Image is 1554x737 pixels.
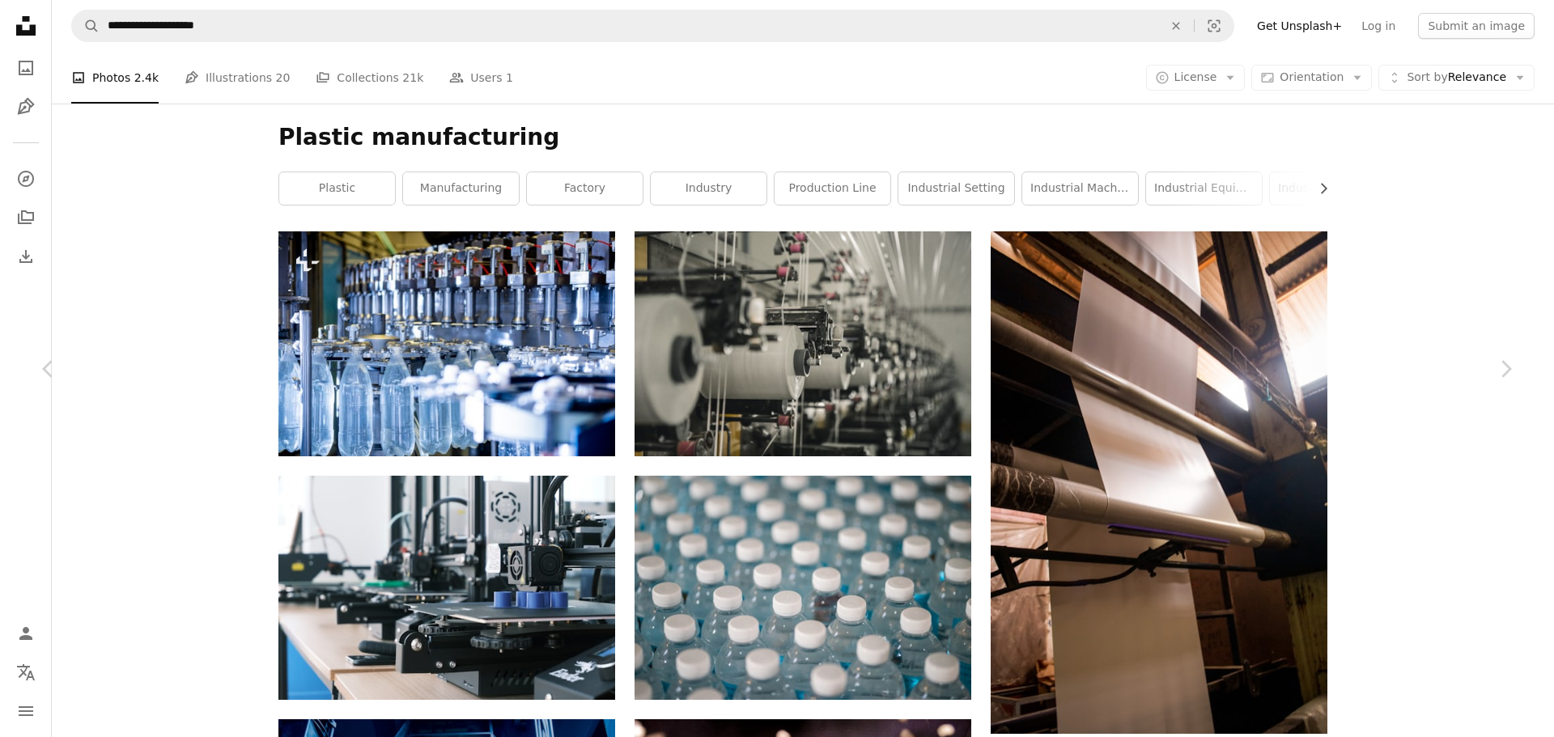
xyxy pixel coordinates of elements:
img: white plastic bottle lot [635,476,971,700]
a: Explore [10,163,42,195]
a: Users 1 [449,52,513,104]
h1: Plastic manufacturing [278,123,1327,152]
button: Visual search [1195,11,1233,41]
a: Download History [10,240,42,273]
span: 20 [276,69,291,87]
a: Collections 21k [316,52,423,104]
a: industrial machinery [1022,172,1138,205]
a: Collections [10,201,42,234]
a: Get Unsplash+ [1247,13,1352,39]
button: Language [10,656,42,688]
a: black and blue audio mixer [278,580,615,595]
span: License [1174,70,1217,83]
a: manufacturing [403,172,519,205]
button: scroll list to the right [1309,172,1327,205]
a: Automatic filling machine pours water into plastic PET bottles at modern beverage plant [278,336,615,350]
button: License [1146,65,1246,91]
a: a row of machines that are next to each other [635,336,971,350]
a: Next [1457,291,1554,447]
a: Log in [1352,13,1405,39]
a: industrial setting [898,172,1014,205]
img: Automatic filling machine pours water into plastic PET bottles at modern beverage plant [278,231,615,456]
img: a piece of white paper sitting on top of a piece of metal [991,231,1327,735]
a: plastic [279,172,395,205]
img: a row of machines that are next to each other [635,231,971,456]
button: Search Unsplash [72,11,100,41]
button: Menu [10,695,42,727]
a: industrial equipment [1146,172,1262,205]
a: Illustrations [10,91,42,123]
span: Sort by [1407,70,1447,83]
a: production line [775,172,890,205]
span: 21k [402,69,423,87]
button: Clear [1158,11,1194,41]
span: Orientation [1280,70,1344,83]
span: Relevance [1407,70,1506,86]
a: industrial production [1270,172,1386,205]
a: Log in / Sign up [10,617,42,650]
button: Orientation [1251,65,1372,91]
a: Photos [10,52,42,84]
a: industry [651,172,766,205]
button: Sort byRelevance [1378,65,1535,91]
a: factory [527,172,643,205]
button: Submit an image [1418,13,1535,39]
a: white plastic bottle lot [635,580,971,595]
img: black and blue audio mixer [278,476,615,700]
span: 1 [506,69,513,87]
form: Find visuals sitewide [71,10,1234,42]
a: a piece of white paper sitting on top of a piece of metal [991,475,1327,489]
a: Illustrations 20 [185,52,290,104]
